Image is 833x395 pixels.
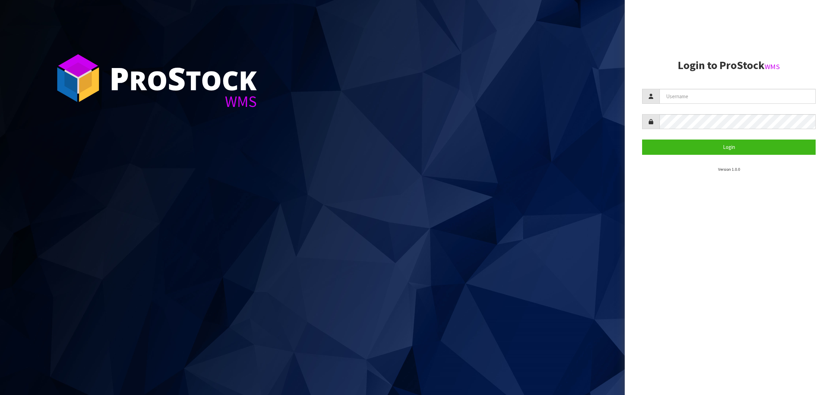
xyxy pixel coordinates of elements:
div: ro tock [109,62,257,94]
h2: Login to ProStock [642,59,816,72]
div: WMS [109,94,257,109]
span: S [168,57,186,99]
img: ProStock Cube [52,52,104,104]
small: WMS [765,62,780,71]
input: Username [659,89,816,104]
button: Login [642,140,816,154]
small: Version 1.0.0 [718,167,740,172]
span: P [109,57,129,99]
